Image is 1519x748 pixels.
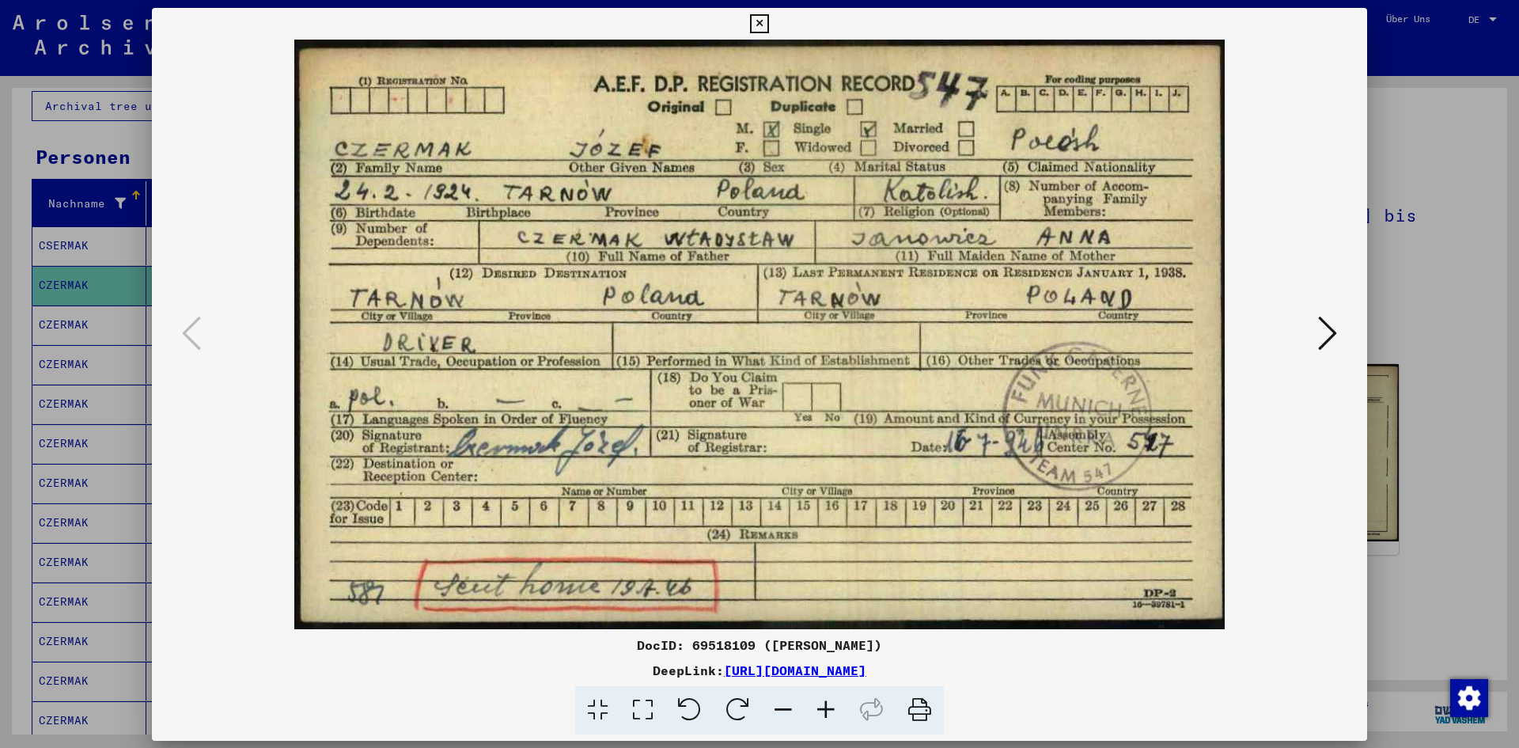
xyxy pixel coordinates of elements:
[1450,679,1488,717] img: Zustimmung ändern
[206,40,1313,629] img: 001.jpg
[1449,678,1487,716] div: Zustimmung ändern
[724,663,866,678] a: [URL][DOMAIN_NAME]
[152,661,1367,680] div: DeepLink:
[152,636,1367,655] div: DocID: 69518109 ([PERSON_NAME])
